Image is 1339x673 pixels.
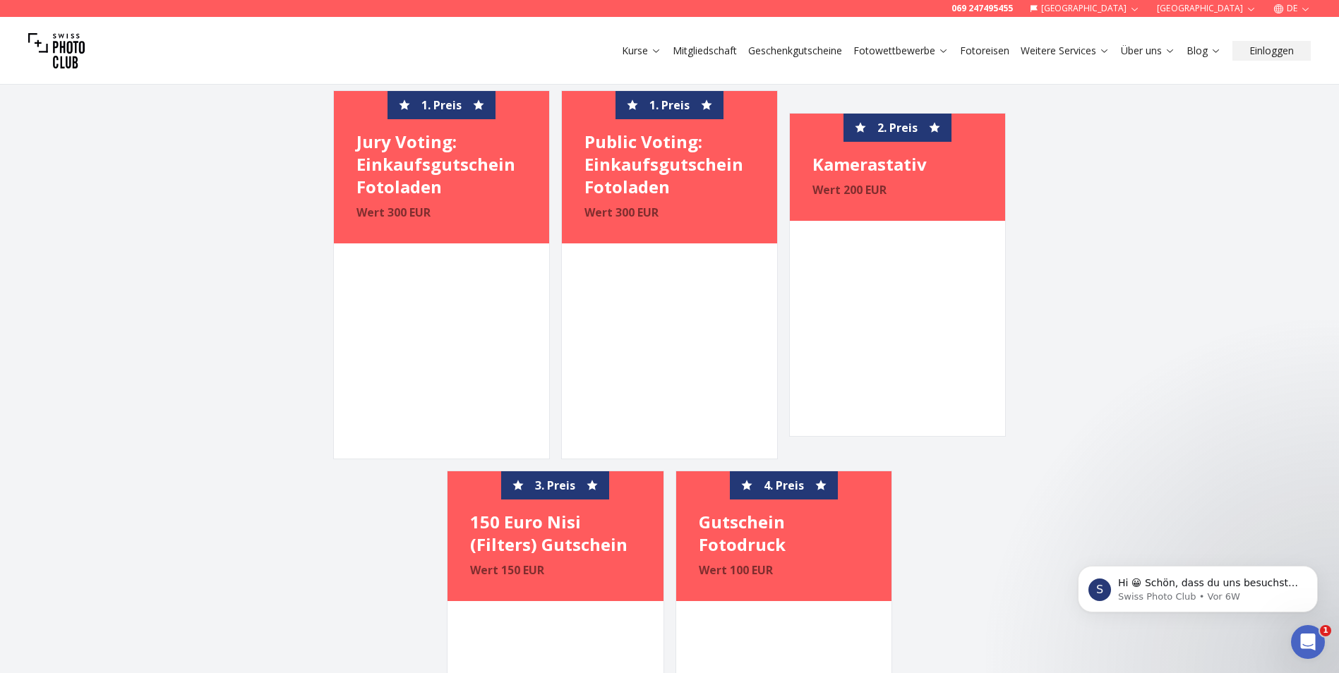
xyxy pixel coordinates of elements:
[848,41,954,61] button: Fotowettbewerbe
[616,41,667,61] button: Kurse
[421,97,462,114] span: 1. Preis
[356,204,527,221] p: Wert 300 EUR
[748,44,842,58] a: Geschenkgutscheine
[1181,41,1227,61] button: Blog
[853,44,949,58] a: Fotowettbewerbe
[951,3,1013,14] a: 069 247495455
[1320,625,1331,636] span: 1
[649,97,690,114] span: 1. Preis
[622,44,661,58] a: Kurse
[1291,625,1325,659] iframe: Intercom live chat
[562,243,777,459] img: Public Voting: Einkaufsgutschein Fotoladen
[812,181,983,198] p: Wert 200 EUR
[1187,44,1221,58] a: Blog
[1121,44,1175,58] a: Über uns
[535,477,575,494] span: 3. Preis
[764,477,804,494] span: 4. Preis
[1015,41,1115,61] button: Weitere Services
[334,243,549,459] img: Jury Voting: Einkaufsgutschein Fotoladen
[1115,41,1181,61] button: Über uns
[1057,536,1339,635] iframe: Intercom notifications Nachricht
[954,41,1015,61] button: Fotoreisen
[673,44,737,58] a: Mitgliedschaft
[743,41,848,61] button: Geschenkgutscheine
[28,23,85,79] img: Swiss photo club
[699,562,869,578] p: Wert 100 EUR
[356,131,527,198] h4: Jury Voting: Einkaufsgutschein Fotoladen
[584,204,755,221] p: Wert 300 EUR
[470,562,640,578] p: Wert 150 EUR
[667,41,743,61] button: Mitgliedschaft
[790,221,1005,436] img: Kamerastativ
[1021,44,1110,58] a: Weitere Services
[699,511,869,556] h4: Gutschein Fotodruck
[877,119,918,136] span: 2. Preis
[584,131,755,198] h4: Public Voting: Einkaufsgutschein Fotoladen
[1232,41,1311,61] button: Einloggen
[812,153,983,176] h4: Kamerastativ
[470,511,640,556] h4: 150 Euro Nisi (Filters) Gutschein
[960,44,1009,58] a: Fotoreisen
